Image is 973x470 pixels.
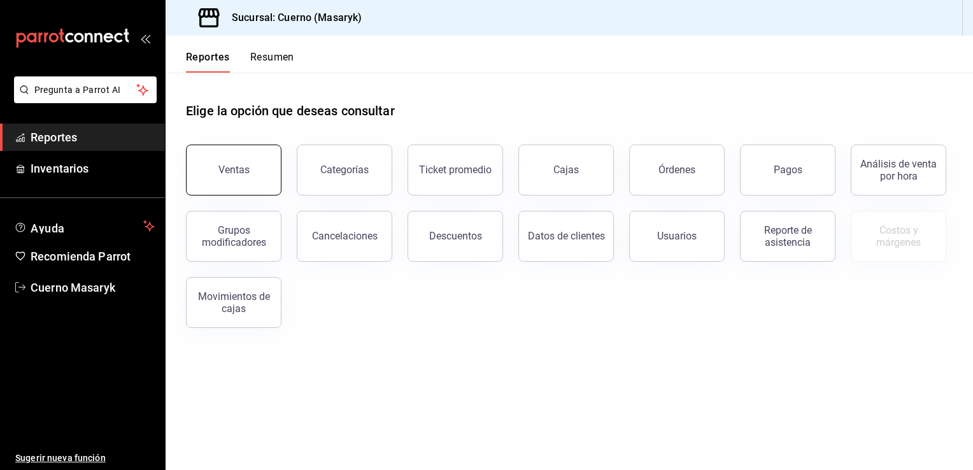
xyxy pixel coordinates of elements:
[408,145,503,196] button: Ticket promedio
[748,224,827,248] div: Reporte de asistencia
[629,145,725,196] button: Órdenes
[408,211,503,262] button: Descuentos
[186,277,281,328] button: Movimientos de cajas
[194,224,273,248] div: Grupos modificadores
[774,164,802,176] div: Pagos
[186,101,395,120] h1: Elige la opción que deseas consultar
[518,211,614,262] button: Datos de clientes
[194,290,273,315] div: Movimientos de cajas
[31,160,155,177] span: Inventarios
[9,92,157,106] a: Pregunta a Parrot AI
[186,51,294,73] div: navigation tabs
[222,10,362,25] h3: Sucursal: Cuerno (Masaryk)
[429,230,482,242] div: Descuentos
[34,83,137,97] span: Pregunta a Parrot AI
[740,211,835,262] button: Reporte de asistencia
[740,145,835,196] button: Pagos
[528,230,605,242] div: Datos de clientes
[186,51,230,73] button: Reportes
[657,230,697,242] div: Usuarios
[518,145,614,196] button: Cajas
[419,164,492,176] div: Ticket promedio
[297,211,392,262] button: Cancelaciones
[851,145,946,196] button: Análisis de venta por hora
[140,33,150,43] button: open_drawer_menu
[31,279,155,296] span: Cuerno Masaryk
[186,211,281,262] button: Grupos modificadores
[31,248,155,265] span: Recomienda Parrot
[851,211,946,262] button: Contrata inventarios para ver este reporte
[31,129,155,146] span: Reportes
[218,164,250,176] div: Ventas
[629,211,725,262] button: Usuarios
[658,164,695,176] div: Órdenes
[31,218,138,234] span: Ayuda
[15,452,155,465] span: Sugerir nueva función
[250,51,294,73] button: Resumen
[14,76,157,103] button: Pregunta a Parrot AI
[320,164,369,176] div: Categorías
[186,145,281,196] button: Ventas
[553,164,579,176] div: Cajas
[297,145,392,196] button: Categorías
[859,224,938,248] div: Costos y márgenes
[859,158,938,182] div: Análisis de venta por hora
[312,230,378,242] div: Cancelaciones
